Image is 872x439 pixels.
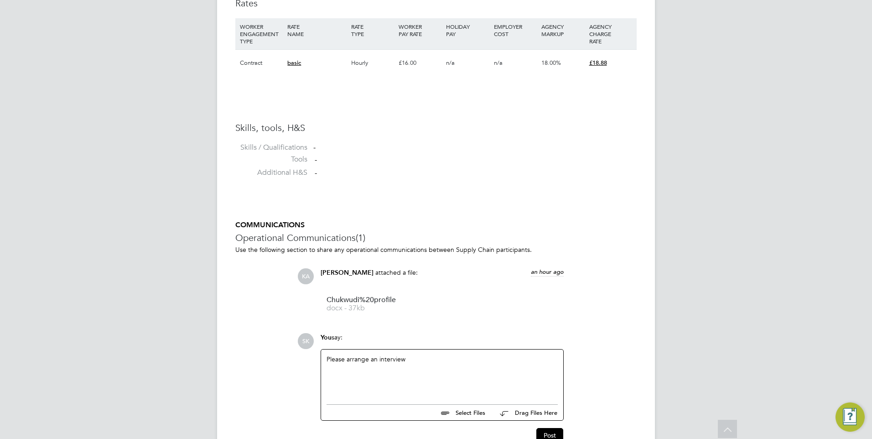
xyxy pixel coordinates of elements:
[587,18,634,49] div: AGENCY CHARGE RATE
[298,268,314,284] span: KA
[235,220,637,230] h5: COMMUNICATIONS
[836,402,865,432] button: Engage Resource Center
[493,403,558,423] button: Drag Files Here
[396,50,444,76] div: £16.00
[349,50,396,76] div: Hourly
[327,297,400,312] a: Chukwudi%20profile docx - 37kb
[287,59,301,67] span: basic
[235,232,637,244] h3: Operational Communications
[235,122,637,134] h3: Skills, tools, H&S
[235,143,307,152] label: Skills / Qualifications
[235,168,307,178] label: Additional H&S
[541,59,561,67] span: 18.00%
[321,269,374,277] span: [PERSON_NAME]
[356,232,365,244] span: (1)
[285,18,348,42] div: RATE NAME
[298,333,314,349] span: SK
[238,18,285,49] div: WORKER ENGAGEMENT TYPE
[446,59,455,67] span: n/a
[375,268,418,277] span: attached a file:
[327,355,558,394] div: Please arrange an interview
[349,18,396,42] div: RATE TYPE
[327,297,400,303] span: Chukwudi%20profile
[313,143,637,152] div: -
[238,50,285,76] div: Contract
[321,333,564,349] div: say:
[235,246,637,254] p: Use the following section to share any operational communications between Supply Chain participants.
[396,18,444,42] div: WORKER PAY RATE
[444,18,491,42] div: HOLIDAY PAY
[321,334,332,341] span: You
[494,59,503,67] span: n/a
[235,155,307,164] label: Tools
[492,18,539,42] div: EMPLOYER COST
[531,268,564,276] span: an hour ago
[589,59,607,67] span: £18.88
[315,168,317,178] span: -
[315,155,317,164] span: -
[327,305,400,312] span: docx - 37kb
[539,18,587,42] div: AGENCY MARKUP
